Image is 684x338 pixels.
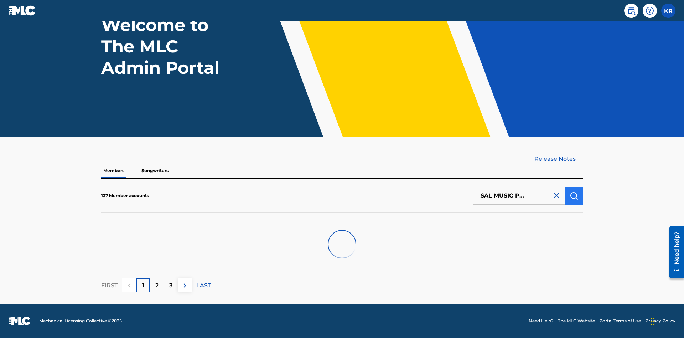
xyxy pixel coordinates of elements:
[646,6,654,15] img: help
[196,281,211,290] p: LAST
[627,6,636,15] img: search
[648,304,684,338] iframe: Chat Widget
[643,4,657,18] div: Help
[181,281,189,290] img: right
[101,281,118,290] p: FIRST
[9,5,36,16] img: MLC Logo
[599,318,641,324] a: Portal Terms of Use
[101,14,234,78] h1: Welcome to The MLC Admin Portal
[552,191,561,200] img: close
[624,4,638,18] a: Public Search
[661,4,675,18] div: User Menu
[155,281,159,290] p: 2
[664,224,684,282] iframe: Resource Center
[169,281,172,290] p: 3
[328,230,356,258] img: preloader
[39,318,122,324] span: Mechanical Licensing Collective © 2025
[139,163,171,178] p: Songwriters
[9,317,31,325] img: logo
[534,155,583,163] a: Release Notes
[645,318,675,324] a: Privacy Policy
[142,281,144,290] p: 1
[651,311,655,332] div: Drag
[570,191,578,200] img: Search Works
[101,193,149,199] p: 137 Member accounts
[473,187,565,205] input: Search Members
[529,318,554,324] a: Need Help?
[558,318,595,324] a: The MLC Website
[101,163,126,178] p: Members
